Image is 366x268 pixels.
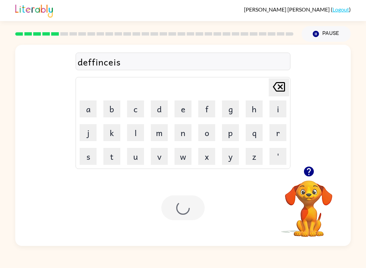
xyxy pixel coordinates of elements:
[222,100,239,117] button: g
[151,148,168,165] button: v
[198,124,215,141] button: o
[103,100,120,117] button: b
[222,148,239,165] button: y
[246,100,263,117] button: h
[269,148,286,165] button: '
[269,124,286,141] button: r
[78,55,288,69] div: deffinceis
[246,124,263,141] button: q
[332,6,349,13] a: Logout
[175,148,191,165] button: w
[127,124,144,141] button: l
[151,124,168,141] button: m
[269,100,286,117] button: i
[103,124,120,141] button: k
[175,100,191,117] button: e
[80,124,97,141] button: j
[15,3,53,18] img: Literably
[302,26,351,42] button: Pause
[244,6,331,13] span: [PERSON_NAME] [PERSON_NAME]
[80,100,97,117] button: a
[175,124,191,141] button: n
[103,148,120,165] button: t
[80,148,97,165] button: s
[198,148,215,165] button: x
[127,148,144,165] button: u
[246,148,263,165] button: z
[222,124,239,141] button: p
[198,100,215,117] button: f
[127,100,144,117] button: c
[275,170,343,238] video: Your browser must support playing .mp4 files to use Literably. Please try using another browser.
[244,6,351,13] div: ( )
[151,100,168,117] button: d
